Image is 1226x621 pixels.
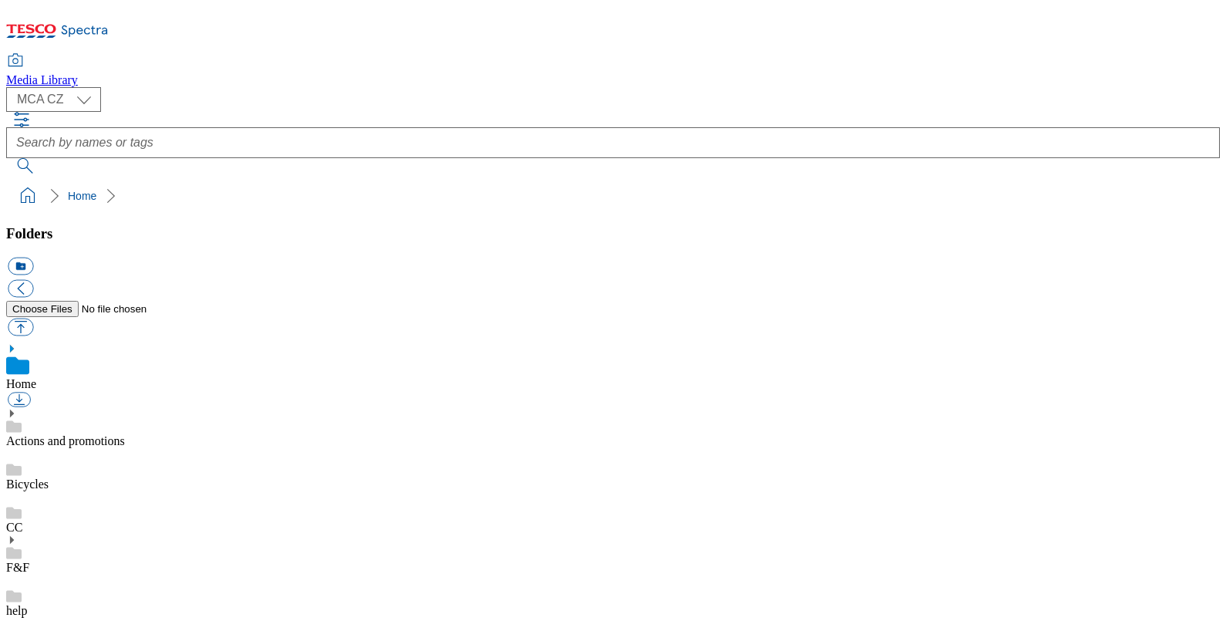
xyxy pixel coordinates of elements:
input: Search by names or tags [6,127,1220,158]
a: CC [6,521,22,534]
a: Home [68,190,96,202]
a: Bicycles [6,478,49,491]
a: Actions and promotions [6,434,125,447]
a: Media Library [6,55,78,87]
h3: Folders [6,225,1220,242]
nav: breadcrumb [6,181,1220,211]
a: Home [6,377,36,390]
span: Media Library [6,73,78,86]
a: home [15,184,40,208]
a: help [6,604,28,617]
a: F&F [6,561,29,574]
